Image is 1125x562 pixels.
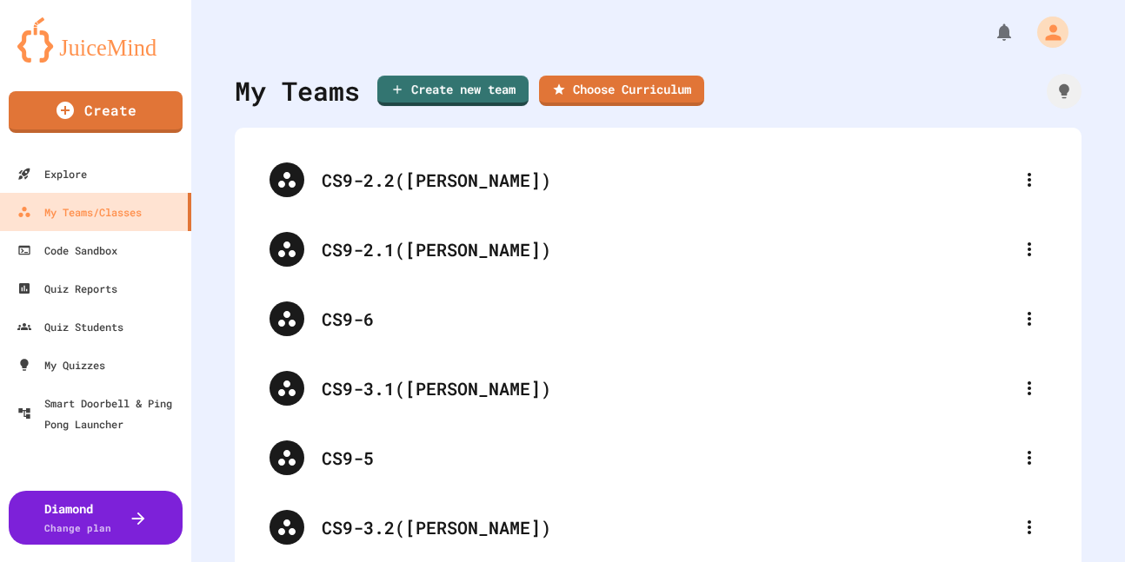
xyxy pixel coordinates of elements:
button: DiamondChange plan [9,491,183,545]
div: How it works [1047,74,1082,109]
div: Quiz Students [17,316,123,337]
div: Code Sandbox [17,240,117,261]
div: CS9-2.1([PERSON_NAME]) [322,236,1012,262]
div: CS9-5 [322,445,1012,471]
div: My Account [1019,12,1073,52]
img: logo-orange.svg [17,17,174,63]
div: My Notifications [962,17,1019,47]
div: CS9-3.2([PERSON_NAME]) [322,514,1012,540]
div: My Teams [235,71,360,110]
div: My Teams/Classes [17,202,142,222]
div: Diamond [44,499,111,536]
div: My Quizzes [17,354,105,375]
a: Create [9,91,183,133]
div: Explore [17,163,87,184]
a: Choose Curriculum [539,76,704,106]
div: CS9-3.1([PERSON_NAME]) [252,354,1064,423]
div: CS9-6 [252,284,1064,354]
span: Change plan [44,521,111,534]
div: CS9-5 [252,423,1064,493]
a: Create new team [377,76,529,106]
div: CS9-3.2([PERSON_NAME]) [252,493,1064,562]
div: CS9-2.2([PERSON_NAME]) [252,145,1064,215]
div: CS9-3.1([PERSON_NAME]) [322,375,1012,401]
div: CS9-2.1([PERSON_NAME]) [252,215,1064,284]
div: Quiz Reports [17,278,117,299]
div: Smart Doorbell & Ping Pong Launcher [17,393,184,434]
div: CS9-6 [322,306,1012,332]
div: CS9-2.2([PERSON_NAME]) [322,167,1012,193]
